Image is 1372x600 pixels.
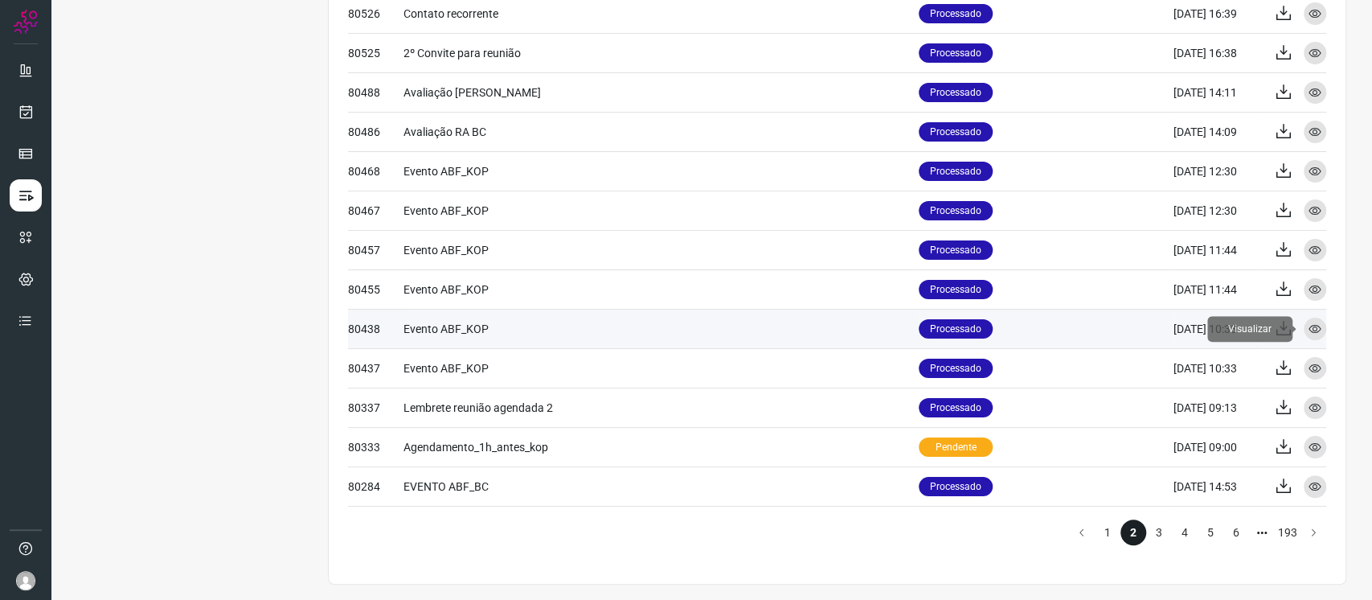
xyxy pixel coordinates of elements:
[348,72,403,112] td: 80488
[1275,520,1300,545] li: page 193
[348,388,403,427] td: 80337
[403,112,919,151] td: Avaliação RA BC
[348,33,403,72] td: 80525
[1173,72,1262,112] td: [DATE] 14:11
[348,427,403,466] td: 80333
[919,122,993,142] p: Processado
[14,10,38,34] img: Logo
[1120,520,1146,545] li: page 2
[348,309,403,348] td: 80438
[919,240,993,260] p: Processado
[403,72,919,112] td: Avaliação [PERSON_NAME]
[919,43,993,63] p: Processado
[1173,230,1262,269] td: [DATE] 11:44
[1173,269,1262,309] td: [DATE] 11:44
[1173,33,1262,72] td: [DATE] 16:38
[919,83,993,102] p: Processado
[1172,520,1198,545] li: page 4
[348,151,403,191] td: 80468
[1173,191,1262,230] td: [DATE] 12:30
[403,388,919,427] td: Lembrete reunião agendada 2
[919,398,993,417] p: Processado
[1173,151,1262,191] td: [DATE] 12:30
[403,33,919,72] td: 2º Convite para reunião
[16,571,35,590] img: avatar-user-boy.jpg
[348,269,403,309] td: 80455
[403,427,919,466] td: Agendamento_1h_antes_kop
[919,477,993,496] p: Processado
[1173,348,1262,388] td: [DATE] 10:33
[1173,427,1262,466] td: [DATE] 09:00
[403,151,919,191] td: Evento ABF_KOP
[919,280,993,299] p: Processado
[403,466,919,506] td: EVENTO ABF_BC
[1300,520,1326,545] button: Go to next page
[919,162,993,181] p: Processado
[348,112,403,151] td: 80486
[1207,316,1292,342] span: Visualizar
[403,269,919,309] td: Evento ABF_KOP
[919,359,993,378] p: Processado
[348,230,403,269] td: 80457
[403,348,919,388] td: Evento ABF_KOP
[348,466,403,506] td: 80284
[1249,520,1275,545] li: Next 5 pages
[1173,466,1262,506] td: [DATE] 14:53
[919,201,993,220] p: Processado
[1173,112,1262,151] td: [DATE] 14:09
[1173,388,1262,427] td: [DATE] 09:13
[348,191,403,230] td: 80467
[1223,520,1249,545] li: page 6
[919,438,993,457] p: Pendente
[919,4,993,23] p: Processado
[403,230,919,269] td: Evento ABF_KOP
[403,191,919,230] td: Evento ABF_KOP
[1173,309,1262,348] td: [DATE] 10:33
[348,348,403,388] td: 80437
[403,309,919,348] td: Evento ABF_KOP
[1095,520,1120,545] li: page 1
[919,319,993,339] p: Processado
[1069,520,1095,545] button: Go to previous page
[1198,520,1223,545] li: page 5
[1146,520,1172,545] li: page 3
